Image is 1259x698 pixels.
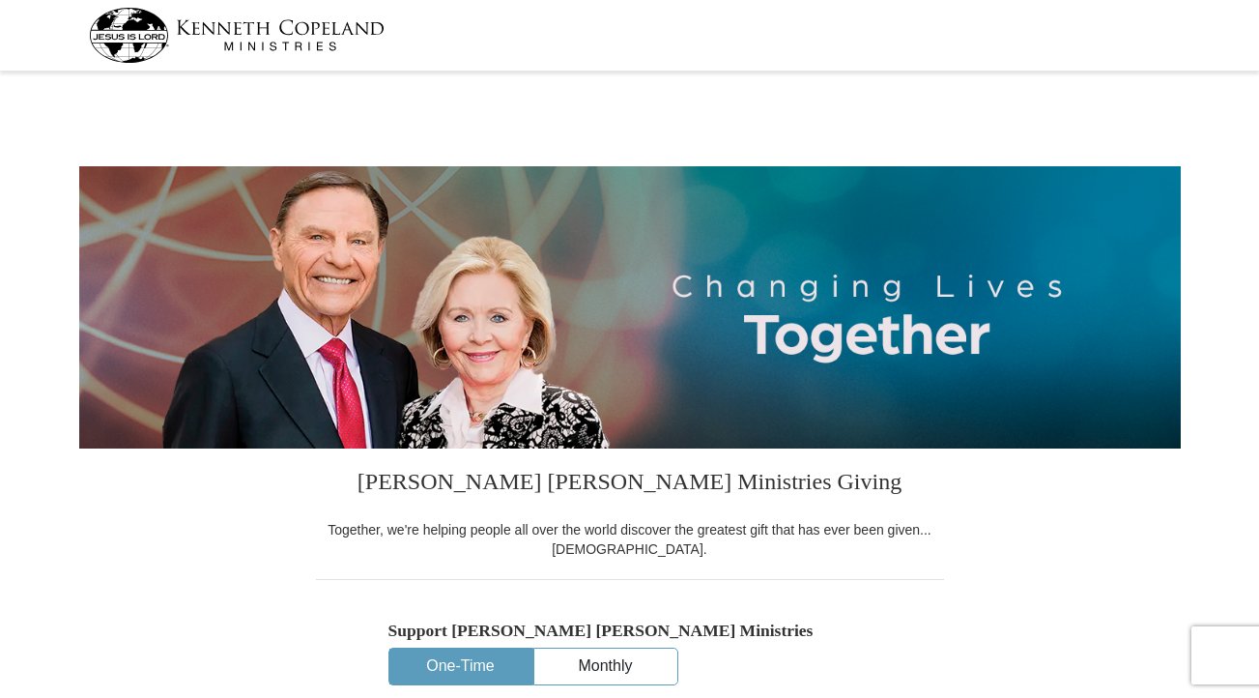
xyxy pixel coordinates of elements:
h3: [PERSON_NAME] [PERSON_NAME] Ministries Giving [316,449,944,520]
div: Together, we're helping people all over the world discover the greatest gift that has ever been g... [316,520,944,559]
button: One-Time [389,649,532,684]
h5: Support [PERSON_NAME] [PERSON_NAME] Ministries [388,621,872,641]
img: kcm-header-logo.svg [89,8,385,63]
button: Monthly [534,649,677,684]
